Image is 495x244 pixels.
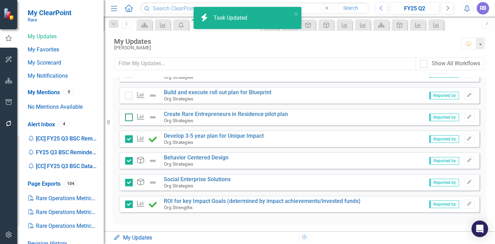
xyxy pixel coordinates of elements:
[28,146,97,159] div: FY25 Q3 BSC Reminder - Due *[DATE]*
[28,89,60,97] a: My Mentions
[28,72,97,80] a: My Notifications
[164,183,193,188] small: Org Strategies
[58,121,69,127] div: 4
[3,8,16,20] img: ClearPoint Strategy
[28,46,97,54] a: My Favorites
[28,33,97,41] a: My Updates
[28,180,60,188] a: Page Exports
[64,180,77,186] div: 104
[164,96,193,101] small: Org Strategies
[429,135,459,143] span: Reported by
[471,221,488,237] div: Open Intercom Messenger
[334,3,368,13] button: Search
[164,139,193,145] small: Org Strategies
[28,192,97,205] a: Rare Operations Metrics FY25
[390,2,439,14] button: FY25 Q2
[429,157,459,165] span: Reported by
[28,100,97,114] div: No Mentions Available
[149,135,157,143] img: At or Above Target
[164,154,228,161] a: Behavior Centered Design
[28,17,72,22] small: Rare
[28,121,55,129] a: Alert Inbox
[294,10,299,18] button: close
[28,132,97,146] div: [CC] FY25 Q3 BSC Reminder - Due *[DATE]*
[149,91,157,100] img: Not Defined
[114,38,454,45] div: My Updates
[429,179,459,186] span: Reported by
[429,201,459,208] span: Reported by
[149,200,157,208] img: At or Above Target
[392,4,437,13] div: FY25 Q2
[28,219,97,233] a: Rare Operations Metrics FY25
[164,74,193,80] small: Org Strategies
[432,60,480,68] div: Show All Workflows
[343,5,358,11] span: Search
[28,59,97,67] a: My Scorecard
[477,2,489,14] button: RB
[164,161,193,167] small: Org Strategies
[113,234,294,242] div: My Updates
[28,205,97,219] a: Rare Operations Metrics FY25
[28,159,97,173] div: [CC] FY25 Q3 BSC Data Request - Due [DATE]
[164,176,231,183] a: Social Enterprise Solutions
[114,45,454,50] div: [PERSON_NAME]
[164,198,361,204] a: ROI for key Impact Goals (determined by impact achievements/invested funds)
[149,113,157,121] img: Not Defined
[429,92,459,99] span: Reported by
[149,178,157,187] img: Not Defined
[63,89,74,95] div: 0
[164,133,264,139] a: Develop 3-5 year plan for Unique Impact
[28,9,72,17] span: My ClearPoint
[214,14,249,22] div: Task Updated
[164,111,288,117] a: Create Rare Entrepreneurs in Residence pilot plan
[114,57,416,70] input: Filter My Updates...
[164,118,193,123] small: Org Strategies
[429,114,459,121] span: Reported by
[164,205,193,210] small: Org Strengths
[164,89,271,96] a: Build and execute roll out plan for Blueprint
[140,2,370,14] input: Search ClearPoint...
[149,157,157,165] img: Not Defined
